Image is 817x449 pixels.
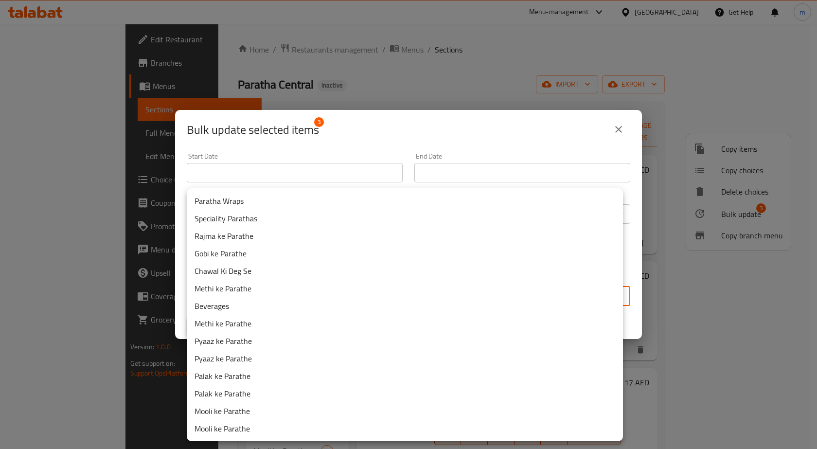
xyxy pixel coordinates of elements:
li: Methi ke Parathe [187,280,623,297]
li: Palak ke Parathe [187,385,623,402]
li: Speciality Parathas [187,210,623,227]
li: Pyaaz ke Parathe [187,332,623,350]
li: Rajma ke Parathe [187,227,623,245]
li: Gobi ke Parathe [187,245,623,262]
li: Mooli ke Parathe [187,402,623,420]
li: Mooli ke Parathe [187,420,623,437]
li: Paratha Wraps [187,192,623,210]
li: Palak ke Parathe [187,367,623,385]
li: Beverages [187,297,623,315]
li: Methi ke Parathe [187,315,623,332]
li: Chawal Ki Deg Se [187,262,623,280]
li: Pyaaz ke Parathe [187,350,623,367]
